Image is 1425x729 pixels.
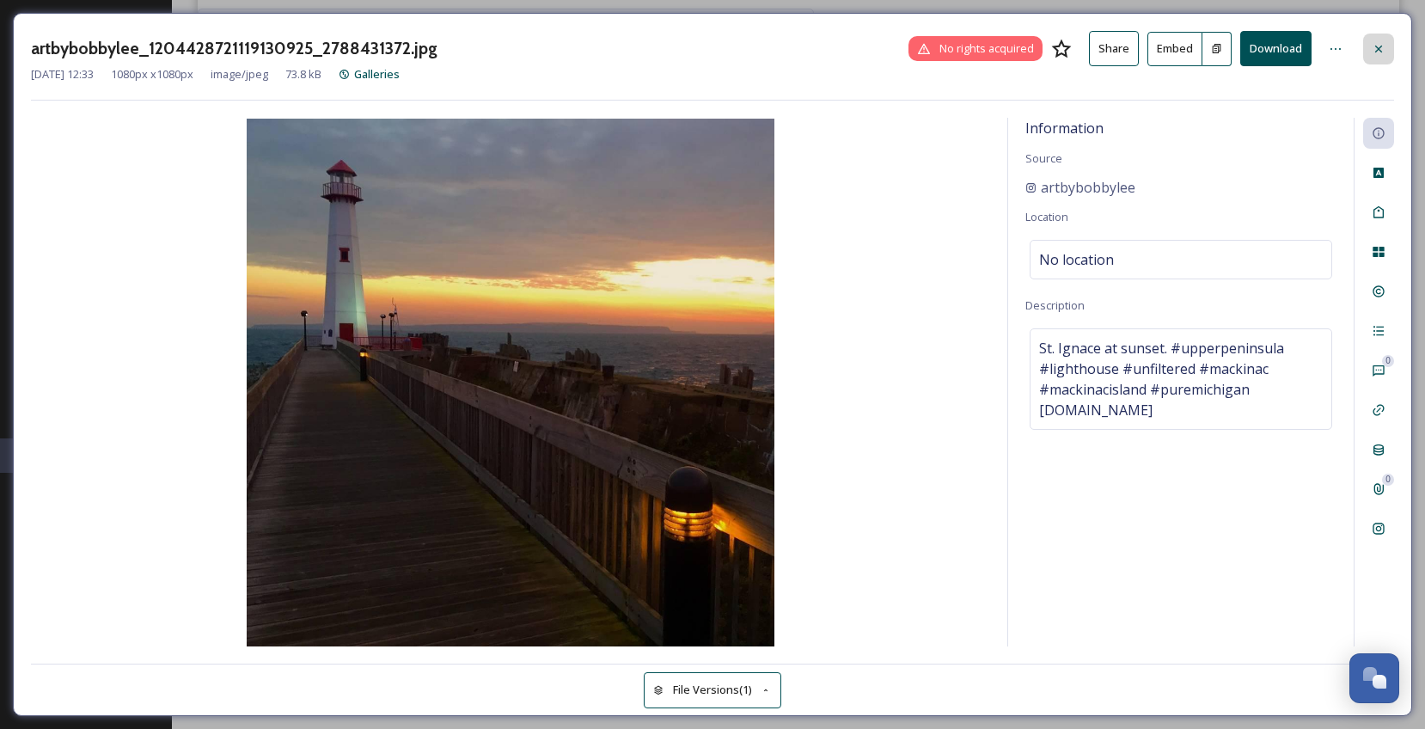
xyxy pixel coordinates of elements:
[1025,209,1068,224] span: Location
[1039,338,1323,420] span: St. Ignace at sunset. #upperpeninsula #lighthouse #unfiltered #mackinac #mackinacisland #puremich...
[1025,297,1085,313] span: Description
[1025,119,1104,138] span: Information
[1025,150,1062,166] span: Source
[211,66,268,83] span: image/jpeg
[1039,249,1114,270] span: No location
[1240,31,1312,66] button: Download
[1025,177,1135,198] a: artbybobbylee
[1041,177,1135,198] span: artbybobbylee
[31,119,990,646] img: 68554807-387f-51e2-7201-a20318edaed2.jpg
[644,672,781,708] button: File Versions(1)
[31,66,94,83] span: [DATE] 12:33
[939,40,1034,57] span: No rights acquired
[1089,31,1139,66] button: Share
[111,66,193,83] span: 1080 px x 1080 px
[1349,653,1399,703] button: Open Chat
[285,66,321,83] span: 73.8 kB
[31,36,437,61] h3: artbybobbylee_1204428721119130925_2788431372.jpg
[1382,474,1394,486] div: 0
[1382,355,1394,367] div: 0
[354,66,400,82] span: Galleries
[1147,32,1202,66] button: Embed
